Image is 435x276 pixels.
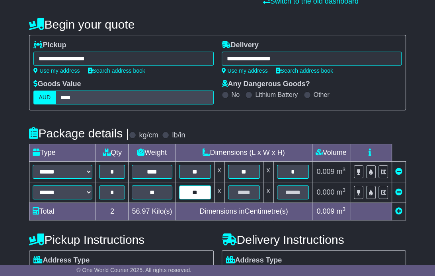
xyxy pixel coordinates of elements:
label: Lithium Battery [255,91,298,98]
td: Volume [312,144,350,162]
td: Dimensions in Centimetre(s) [176,203,312,220]
td: Qty [96,144,129,162]
td: Kilo(s) [129,203,176,220]
a: Remove this item [395,168,402,176]
sup: 3 [342,166,345,172]
label: Other [314,91,330,98]
sup: 3 [342,187,345,193]
label: Delivery [222,41,259,50]
a: Search address book [88,68,145,74]
a: Add new item [395,207,402,215]
span: 0.009 [316,168,334,176]
td: x [263,182,273,203]
a: Use my address [222,68,268,74]
h4: Package details | [29,127,129,140]
label: Pickup [33,41,66,50]
label: Address Type [226,256,282,265]
label: Address Type [33,256,90,265]
span: 0.000 [316,188,334,196]
td: 2 [96,203,129,220]
label: kg/cm [139,131,158,140]
h4: Delivery Instructions [222,233,406,246]
a: Search address book [276,68,333,74]
td: Dimensions (L x W x H) [176,144,312,162]
td: x [214,182,224,203]
td: x [214,162,224,182]
label: Goods Value [33,80,81,89]
span: © One World Courier 2025. All rights reserved. [76,267,191,273]
a: Use my address [33,68,80,74]
span: 56.97 [132,207,150,215]
span: m [336,207,345,215]
label: No [232,91,240,98]
label: Any Dangerous Goods? [222,80,310,89]
td: Type [29,144,96,162]
td: x [263,162,273,182]
span: 0.009 [316,207,334,215]
h4: Begin your quote [29,18,406,31]
h4: Pickup Instructions [29,233,213,246]
td: Total [29,203,96,220]
a: Remove this item [395,188,402,196]
td: Weight [129,144,176,162]
span: m [336,168,345,176]
span: m [336,188,345,196]
label: lb/in [172,131,185,140]
label: AUD [33,91,56,104]
sup: 3 [342,206,345,212]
